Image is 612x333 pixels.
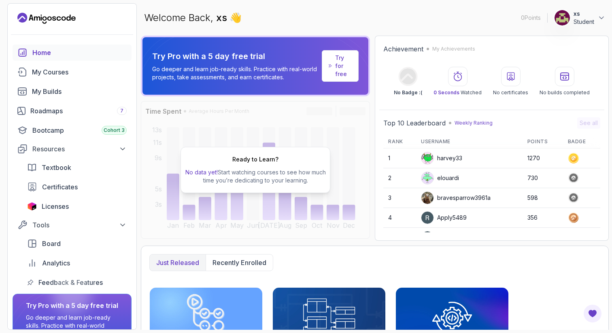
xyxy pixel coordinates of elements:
[32,48,127,57] div: Home
[22,274,132,291] a: feedback
[383,168,416,188] td: 2
[394,89,422,96] p: No Badge :(
[523,208,563,228] td: 356
[421,191,491,204] div: bravesparrow3961a
[32,125,127,135] div: Bootcamp
[574,10,594,18] p: xs
[32,220,127,230] div: Tools
[32,87,127,96] div: My Builds
[42,239,61,248] span: Board
[22,159,132,176] a: textbook
[523,188,563,208] td: 598
[322,50,359,82] a: Try for free
[104,127,125,134] span: Cohort 3
[383,148,416,168] td: 1
[563,135,600,148] th: Badge
[13,218,132,232] button: Tools
[13,122,132,138] a: bootcamp
[13,64,132,80] a: courses
[577,117,600,129] button: See all
[521,14,541,22] p: 0 Points
[216,12,229,23] span: xs
[232,155,278,163] h2: Ready to Learn?
[150,255,206,271] button: Just released
[42,182,78,192] span: Certificates
[421,172,459,185] div: elouardi
[184,168,327,185] p: Start watching courses to see how much time you’re dedicating to your learning.
[32,144,127,154] div: Resources
[30,106,127,116] div: Roadmaps
[383,44,423,54] h2: Achievement
[574,18,594,26] p: Student
[38,278,103,287] span: Feedback & Features
[17,12,76,25] a: Landing page
[27,202,37,210] img: jetbrains icon
[156,258,199,267] p: Just released
[421,152,462,165] div: harvey33
[421,172,433,184] img: default monster avatar
[13,45,132,61] a: home
[421,231,474,244] div: CoderForReal
[540,89,590,96] p: No builds completed
[554,10,606,26] button: user profile imagexsStudent
[383,208,416,228] td: 4
[120,108,123,114] span: 7
[421,212,433,224] img: user profile image
[228,10,244,25] span: 👋
[13,103,132,119] a: roadmaps
[185,169,218,176] span: No data yet!
[433,89,482,96] p: Watched
[523,228,563,248] td: 341
[22,179,132,195] a: certificates
[523,168,563,188] td: 730
[383,118,446,128] h2: Top 10 Leaderboard
[152,51,319,62] p: Try Pro with a 5 day free trial
[421,231,433,244] img: user profile image
[493,89,528,96] p: No certificates
[144,11,242,24] p: Welcome Back,
[432,46,475,52] p: My Achievements
[583,304,602,323] button: Open Feedback Button
[523,135,563,148] th: Points
[42,258,70,268] span: Analytics
[13,83,132,100] a: builds
[32,67,127,77] div: My Courses
[13,142,132,156] button: Resources
[22,235,132,252] a: board
[416,135,522,148] th: Username
[335,54,352,78] a: Try for free
[383,135,416,148] th: Rank
[523,148,563,168] td: 1270
[421,152,433,164] img: default monster avatar
[212,258,266,267] p: Recently enrolled
[22,255,132,271] a: analytics
[22,198,132,214] a: licenses
[42,201,69,211] span: Licenses
[42,163,71,172] span: Textbook
[421,192,433,204] img: user profile image
[421,211,467,224] div: Apply5489
[206,255,273,271] button: Recently enrolled
[555,10,570,25] img: user profile image
[152,65,319,81] p: Go deeper and learn job-ready skills. Practice with real-world projects, take assessments, and ea...
[383,228,416,248] td: 5
[433,89,459,95] span: 0 Seconds
[383,188,416,208] td: 3
[455,120,493,126] p: Weekly Ranking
